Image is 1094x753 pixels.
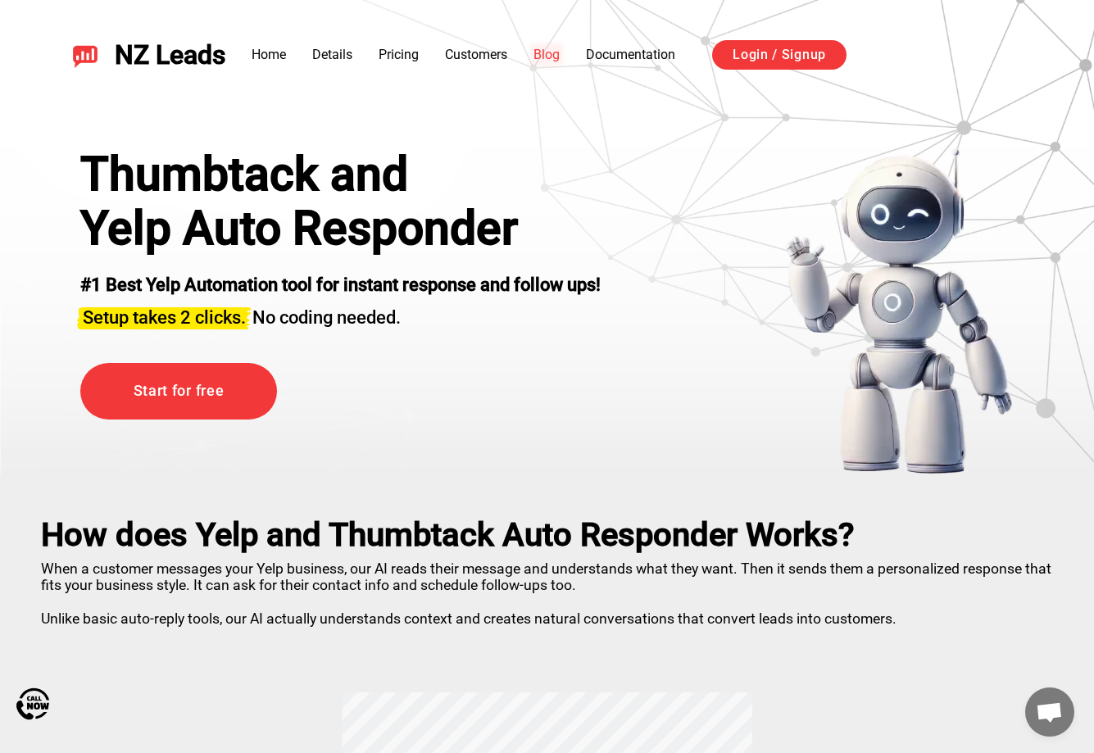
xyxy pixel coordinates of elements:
a: Details [312,47,352,62]
a: Start for free [80,363,277,420]
img: NZ Leads logo [72,42,98,68]
span: Setup takes 2 clicks. [83,307,246,328]
h2: How does Yelp and Thumbtack Auto Responder Works? [41,516,1053,554]
strong: #1 Best Yelp Automation tool for instant response and follow ups! [80,274,601,295]
a: Documentation [586,47,675,62]
h1: Yelp Auto Responder [80,202,601,256]
p: When a customer messages your Yelp business, our AI reads their message and understands what they... [41,554,1053,627]
a: Pricing [379,47,419,62]
a: Open chat [1025,687,1074,737]
a: Home [252,47,286,62]
a: Login / Signup [712,40,847,70]
img: Call Now [16,687,49,720]
iframe: Sign in with Google Button [863,38,1043,74]
img: yelp bot [785,147,1014,475]
span: NZ Leads [115,40,225,70]
h3: No coding needed. [80,297,601,330]
a: Customers [445,47,507,62]
a: Blog [533,47,560,62]
div: Thumbtack and [80,147,601,202]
